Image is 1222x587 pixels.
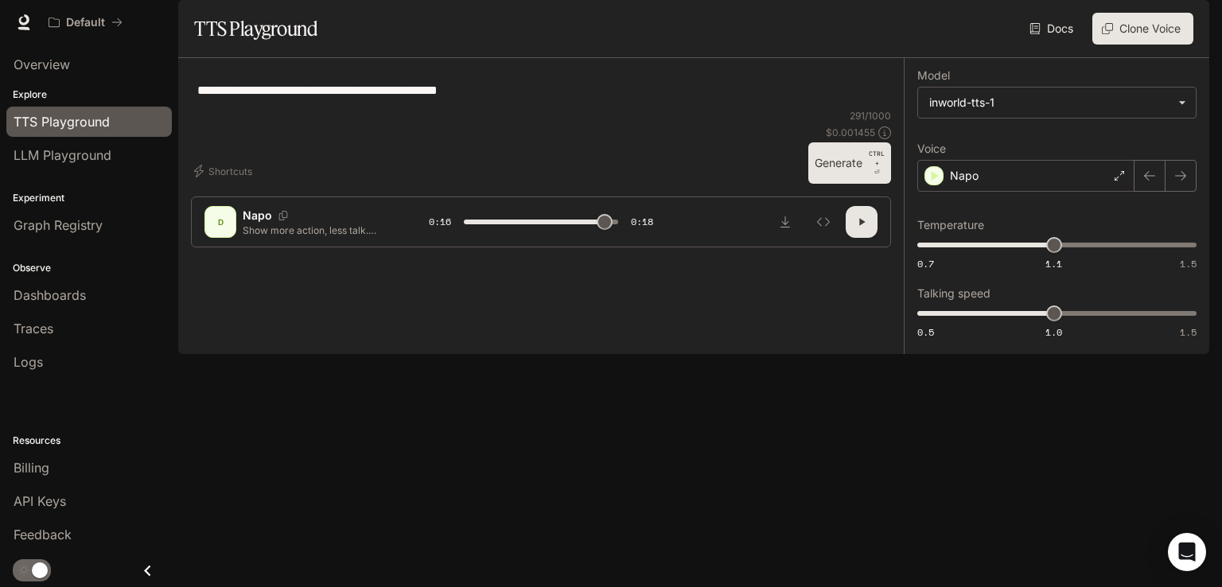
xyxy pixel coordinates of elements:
[917,143,946,154] p: Voice
[869,149,885,168] p: CTRL +
[917,288,990,299] p: Talking speed
[917,325,934,339] span: 0.5
[917,220,984,231] p: Temperature
[826,126,875,139] p: $ 0.001455
[1180,325,1197,339] span: 1.5
[208,209,233,235] div: D
[808,206,839,238] button: Inspect
[1180,257,1197,270] span: 1.5
[1026,13,1080,45] a: Docs
[631,214,653,230] span: 0:18
[243,224,391,237] p: Show more action, less talk. Fear is temporary; regret lasts forever. Start [DATE]. Step into you...
[272,211,294,220] button: Copy Voice ID
[918,87,1196,118] div: inworld-tts-1
[1045,325,1062,339] span: 1.0
[194,13,317,45] h1: TTS Playground
[1092,13,1193,45] button: Clone Voice
[243,208,272,224] p: Napo
[191,158,259,184] button: Shortcuts
[950,168,979,184] p: Napo
[429,214,451,230] span: 0:16
[41,6,130,38] button: All workspaces
[808,142,891,184] button: GenerateCTRL +⏎
[850,109,891,122] p: 291 / 1000
[869,149,885,177] p: ⏎
[1168,533,1206,571] div: Open Intercom Messenger
[917,257,934,270] span: 0.7
[1045,257,1062,270] span: 1.1
[769,206,801,238] button: Download audio
[66,16,105,29] p: Default
[929,95,1170,111] div: inworld-tts-1
[917,70,950,81] p: Model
